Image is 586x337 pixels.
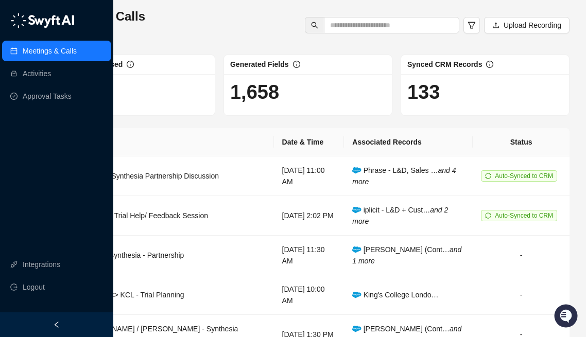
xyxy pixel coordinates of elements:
button: Upload Recording [484,17,570,33]
th: Associated Records [344,128,473,156]
div: Start new chat [35,93,169,103]
i: and 4 more [352,166,456,186]
span: info-circle [127,61,134,68]
a: Powered byPylon [73,169,125,177]
div: 📶 [46,145,55,153]
span: Logout [23,277,45,297]
span: filter [468,21,476,29]
img: Swyft AI [10,10,31,31]
span: info-circle [486,61,493,68]
span: Phrase <> Synthesia Partnership Discussion [76,172,219,180]
h1: 133 [407,80,563,104]
span: sync [485,173,491,179]
td: [DATE] 2:02 PM [274,196,344,236]
h1: 102 [53,80,209,104]
div: We're offline, we'll be back soon [35,103,134,112]
a: 📚Docs [6,140,42,158]
span: Status [57,144,79,154]
span: Synthesia - Trial Help/ Feedback Session [76,211,208,220]
span: info-circle [293,61,300,68]
h2: How can we help? [10,58,187,74]
span: Auto-Synced to CRM [495,172,553,180]
div: 📚 [10,145,19,153]
th: Status [473,128,570,156]
span: sync [485,212,491,219]
h1: 1,658 [230,80,386,104]
td: - [473,236,570,275]
span: Synced CRM Records [407,60,482,68]
button: Start new chat [175,96,187,109]
a: Activities [23,63,51,84]
span: search [311,22,318,29]
img: logo-05li4sbe.png [10,13,75,28]
span: Pylon [102,169,125,177]
th: Name [46,128,274,156]
span: iplicit - L&D + Cust… [352,206,448,225]
a: Integrations [23,254,60,275]
a: 📶Status [42,140,83,158]
a: Meetings & Calls [23,41,77,61]
span: logout [10,283,18,291]
span: Auto-Synced to CRM [495,212,553,219]
span: Synthesia <> KCL - Trial Planning [76,291,184,299]
img: 5124521997842_fc6d7dfcefe973c2e489_88.png [10,93,29,112]
span: upload [492,22,499,29]
span: [PERSON_NAME] (Cont… [352,245,461,265]
td: - [473,275,570,315]
td: [DATE] 10:00 AM [274,275,344,315]
i: and 1 more [352,245,461,265]
th: Date & Time [274,128,344,156]
span: Upload Recording [504,20,561,31]
span: Generated Fields [230,60,289,68]
span: King's College Londo… [352,291,438,299]
iframe: Open customer support [553,303,581,331]
p: Welcome 👋 [10,41,187,58]
span: Docs [21,144,38,154]
span: Ultimo <> Synthesia - Partnership [76,251,184,259]
td: [DATE] 11:00 AM [274,156,344,196]
span: left [53,321,60,328]
span: Phrase - L&D, Sales … [352,166,456,186]
i: and 2 more [352,206,448,225]
a: Approval Tasks [23,86,72,107]
td: [DATE] 11:30 AM [274,236,344,275]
